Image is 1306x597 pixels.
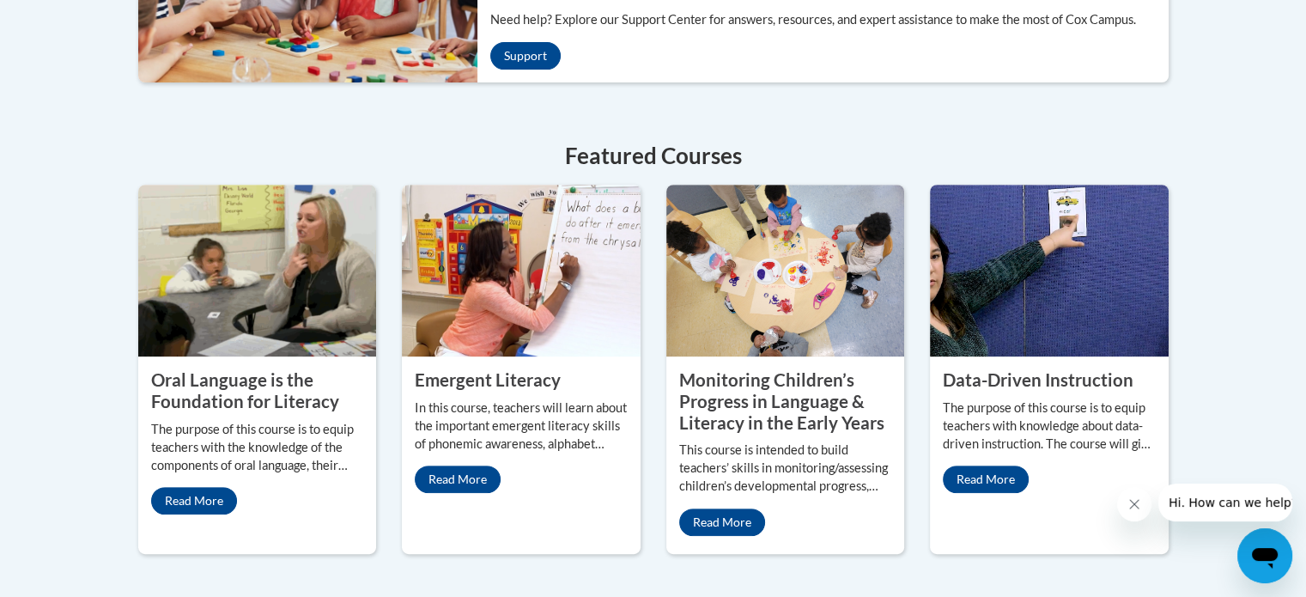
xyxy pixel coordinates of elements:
[151,487,237,515] a: Read More
[151,421,364,475] p: The purpose of this course is to equip teachers with the knowledge of the components of oral lang...
[943,399,1156,454] p: The purpose of this course is to equip teachers with knowledge about data-driven instruction. The...
[138,185,377,356] img: Oral Language is the Foundation for Literacy
[1237,528,1292,583] iframe: Button to launch messaging window
[679,509,765,536] a: Read More
[490,42,561,70] a: Support
[415,369,561,390] property: Emergent Literacy
[151,369,339,411] property: Oral Language is the Foundation for Literacy
[1158,484,1292,521] iframe: Message from company
[943,466,1029,493] a: Read More
[930,185,1169,356] img: Data-Driven Instruction
[415,466,501,493] a: Read More
[679,442,892,496] p: This course is intended to build teachers’ skills in monitoring/assessing children’s developmenta...
[666,185,905,356] img: Monitoring Children’s Progress in Language & Literacy in the Early Years
[415,399,628,454] p: In this course, teachers will learn about the important emergent literacy skills of phonemic awar...
[679,369,884,432] property: Monitoring Children’s Progress in Language & Literacy in the Early Years
[943,369,1133,390] property: Data-Driven Instruction
[138,139,1169,173] h4: Featured Courses
[10,12,139,26] span: Hi. How can we help?
[1117,487,1151,521] iframe: Close message
[490,10,1169,29] p: Need help? Explore our Support Center for answers, resources, and expert assistance to make the m...
[402,185,641,356] img: Emergent Literacy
